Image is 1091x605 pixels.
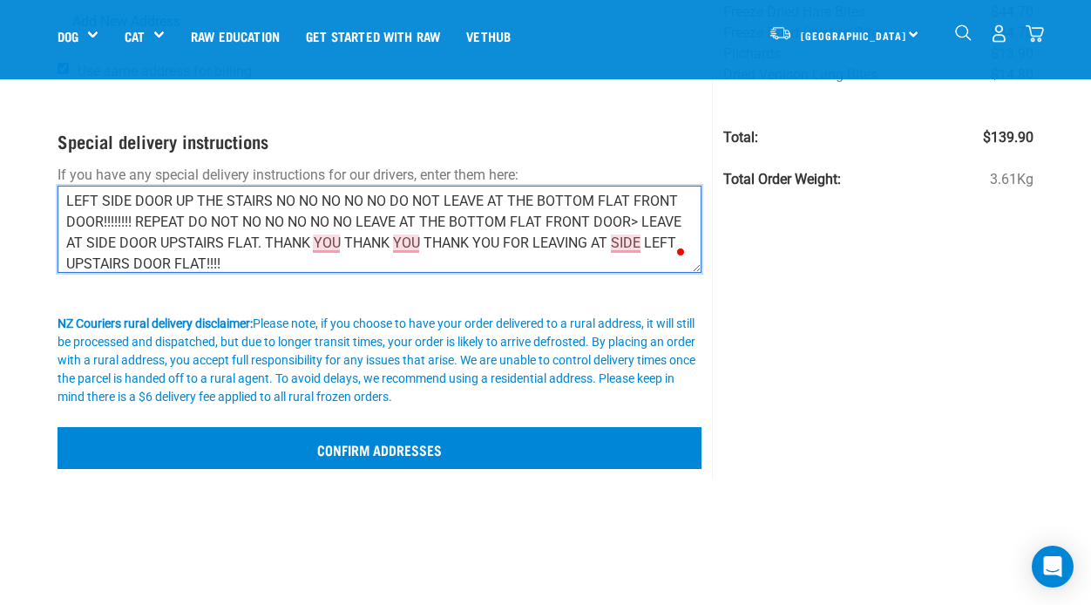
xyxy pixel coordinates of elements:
b: NZ Couriers rural delivery disclaimer: [58,316,253,330]
input: Confirm addresses [58,427,701,469]
div: Open Intercom Messenger [1032,546,1074,588]
a: Vethub [453,1,524,71]
a: Get started with Raw [293,1,453,71]
img: user.png [990,24,1008,43]
span: 3.61Kg [990,169,1033,190]
span: $139.90 [983,127,1033,148]
img: van-moving.png [769,25,792,41]
a: Cat [125,26,145,46]
h4: Special delivery instructions [58,131,701,151]
img: home-icon@2x.png [1026,24,1044,43]
textarea: To enrich screen reader interactions, please activate Accessibility in Grammarly extension settings [58,186,701,273]
span: [GEOGRAPHIC_DATA] [801,32,906,38]
div: Please note, if you choose to have your order delivered to a rural address, it will still be proc... [58,315,701,406]
a: Raw Education [178,1,293,71]
strong: Total: [723,129,758,146]
span: Dried Venison Lung Bites [723,66,878,83]
p: If you have any special delivery instructions for our drivers, enter them here: [58,165,701,186]
img: home-icon-1@2x.png [955,24,972,41]
strong: Total Order Weight: [723,171,841,187]
a: Dog [58,26,78,46]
